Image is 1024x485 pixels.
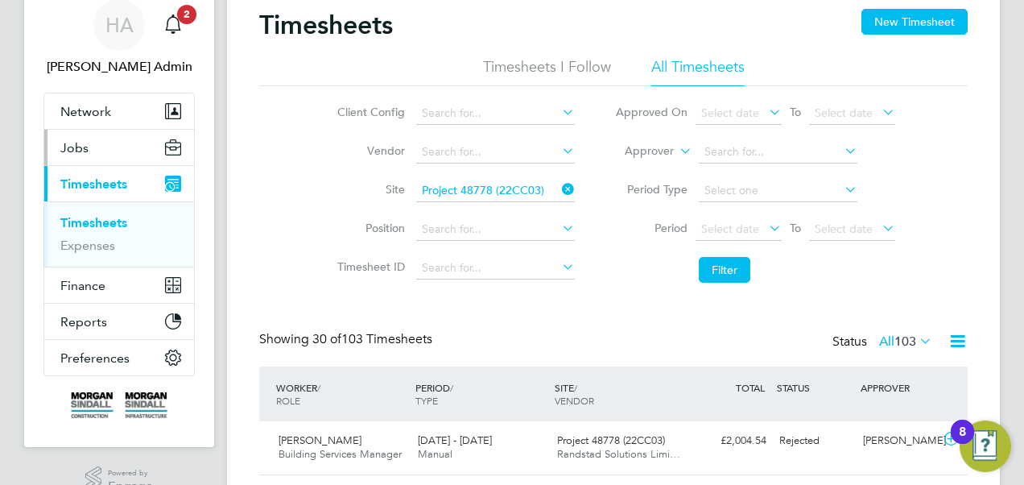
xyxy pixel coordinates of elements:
span: To [785,218,806,238]
span: Select date [701,106,759,120]
span: / [450,381,453,394]
label: All [879,334,932,350]
a: Go to home page [43,392,195,418]
button: Jobs [44,130,194,165]
span: ROLE [276,394,300,407]
span: Building Services Manager [279,447,402,461]
button: Network [44,93,194,129]
button: Timesheets [44,166,194,201]
a: Timesheets [60,215,127,230]
input: Search for... [416,218,575,241]
span: Select date [815,106,873,120]
input: Search for... [416,102,575,125]
span: [DATE] - [DATE] [418,433,492,447]
span: Manual [418,447,452,461]
div: WORKER [272,373,411,415]
div: APPROVER [857,373,940,402]
span: TYPE [415,394,438,407]
button: Open Resource Center, 8 new notifications [960,421,1011,472]
input: Search for... [416,257,575,280]
input: Search for... [416,141,575,164]
li: All Timesheets [651,57,745,86]
label: Period Type [615,182,687,197]
span: VENDOR [555,394,594,407]
div: Status [832,331,935,354]
span: 30 of [312,331,341,347]
span: Select date [701,222,759,236]
label: Timesheet ID [332,259,405,274]
button: Finance [44,267,194,303]
span: Jobs [60,140,89,155]
span: HA [105,15,134,35]
button: Filter [699,257,750,283]
span: To [785,102,806,122]
div: Timesheets [44,201,194,267]
span: / [574,381,577,394]
input: Select one [699,180,857,202]
span: 2 [177,5,196,24]
button: Preferences [44,340,194,375]
div: 8 [959,432,966,453]
span: Finance [60,278,105,293]
div: [PERSON_NAME] [857,428,940,454]
span: Randstad Solutions Limi… [557,447,680,461]
label: Approver [601,143,674,160]
img: morgansindall-logo-retina.png [71,392,167,418]
h2: Timesheets [259,9,393,41]
span: Powered by [108,466,153,480]
div: Showing [259,331,436,348]
span: TOTAL [736,381,765,394]
span: Timesheets [60,176,127,192]
label: Site [332,182,405,197]
button: New Timesheet [861,9,968,35]
input: Search for... [699,141,857,164]
a: Expenses [60,238,115,253]
div: £2,004.54 [689,428,773,454]
label: Vendor [332,143,405,158]
div: STATUS [773,373,857,402]
span: Select date [815,222,873,236]
span: Project 48778 (22CC03) [557,433,665,447]
span: Network [60,104,111,119]
input: Search for... [416,180,575,202]
span: Hays Admin [43,57,195,77]
button: Reports [44,304,194,339]
span: / [317,381,320,394]
span: Preferences [60,350,130,366]
div: Rejected [773,428,857,454]
div: SITE [551,373,690,415]
span: 103 [894,334,916,350]
div: PERIOD [411,373,551,415]
span: 103 Timesheets [312,331,432,347]
span: [PERSON_NAME] [279,433,361,447]
label: Approved On [615,105,687,119]
label: Period [615,221,687,235]
label: Client Config [332,105,405,119]
span: Reports [60,314,107,330]
label: Position [332,221,405,235]
li: Timesheets I Follow [483,57,611,86]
